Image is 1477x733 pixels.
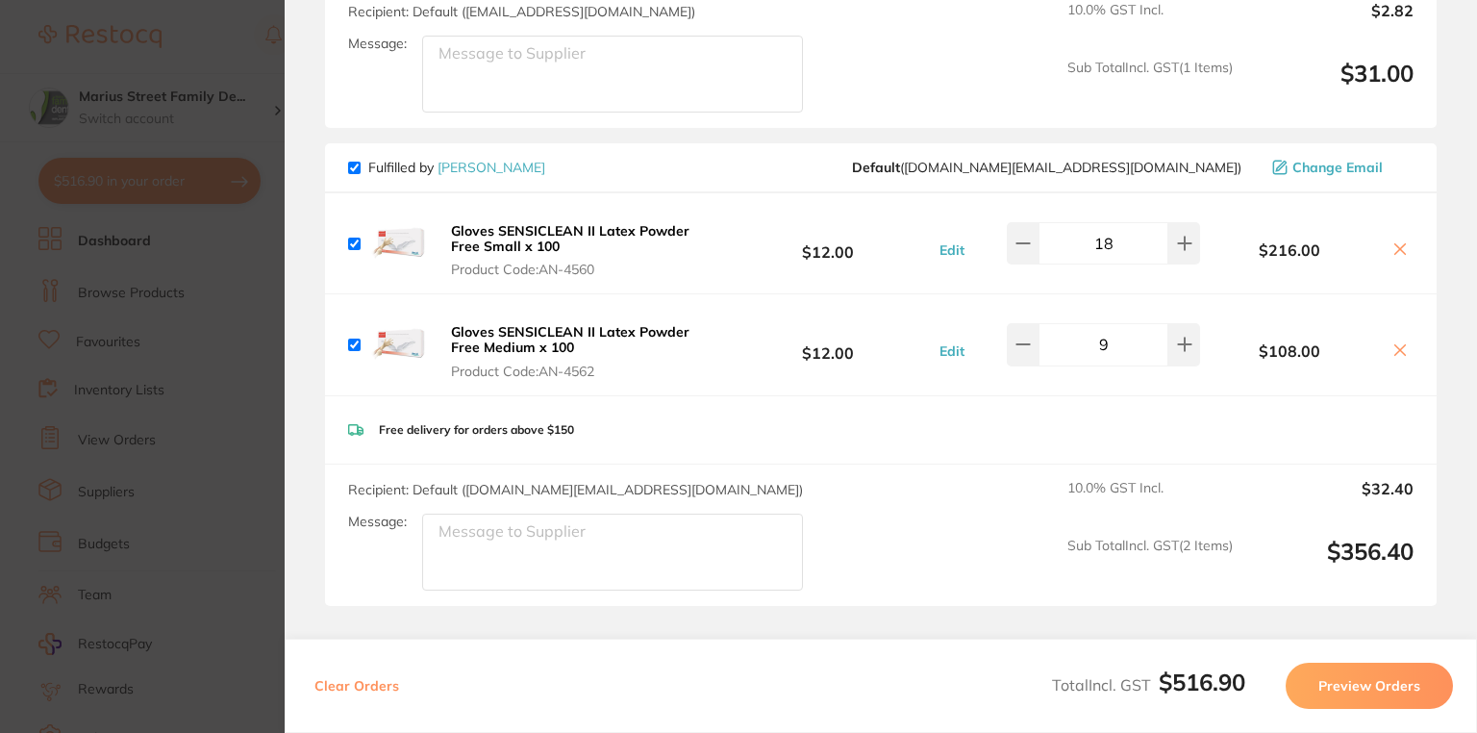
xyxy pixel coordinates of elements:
[852,160,1241,175] span: customer.care@henryschein.com.au
[368,213,430,274] img: MjE3MGZiMQ
[1067,480,1233,522] span: 10.0 % GST Incl.
[1200,342,1379,360] b: $108.00
[451,222,689,255] b: Gloves SENSICLEAN II Latex Powder Free Small x 100
[348,3,695,20] span: Recipient: Default ( [EMAIL_ADDRESS][DOMAIN_NAME] )
[379,423,574,437] p: Free delivery for orders above $150
[451,364,715,379] span: Product Code: AN-4562
[852,159,900,176] b: Default
[368,314,430,375] img: YWR6NDBwZA
[348,514,407,530] label: Message:
[934,342,970,360] button: Edit
[1248,60,1414,113] output: $31.00
[1067,538,1233,591] span: Sub Total Incl. GST ( 2 Items)
[1292,160,1383,175] span: Change Email
[1286,663,1453,709] button: Preview Orders
[1200,241,1379,259] b: $216.00
[1248,480,1414,522] output: $32.40
[1067,2,1233,44] span: 10.0 % GST Incl.
[348,36,407,52] label: Message:
[1248,538,1414,591] output: $356.40
[721,226,935,262] b: $12.00
[1052,675,1245,695] span: Total Incl. GST
[348,481,803,498] span: Recipient: Default ( [DOMAIN_NAME][EMAIL_ADDRESS][DOMAIN_NAME] )
[1159,668,1245,696] b: $516.90
[451,262,715,277] span: Product Code: AN-4560
[438,159,545,176] a: [PERSON_NAME]
[1067,60,1233,113] span: Sub Total Incl. GST ( 1 Items)
[368,160,545,175] p: Fulfilled by
[451,323,689,356] b: Gloves SENSICLEAN II Latex Powder Free Medium x 100
[445,222,721,278] button: Gloves SENSICLEAN II Latex Powder Free Small x 100 Product Code:AN-4560
[445,323,721,379] button: Gloves SENSICLEAN II Latex Powder Free Medium x 100 Product Code:AN-4562
[1248,2,1414,44] output: $2.82
[309,663,405,709] button: Clear Orders
[1266,159,1414,176] button: Change Email
[934,241,970,259] button: Edit
[721,327,935,363] b: $12.00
